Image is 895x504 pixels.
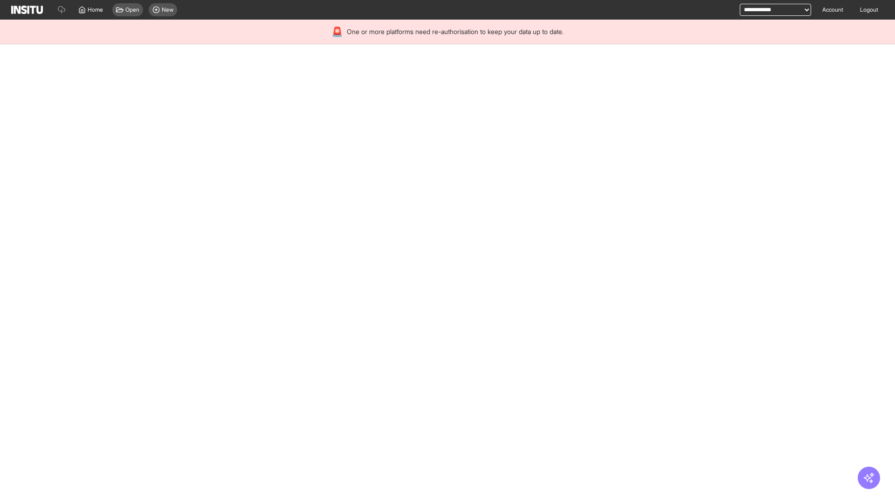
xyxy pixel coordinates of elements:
[125,6,139,14] span: Open
[88,6,103,14] span: Home
[162,6,173,14] span: New
[11,6,43,14] img: Logo
[347,27,564,36] span: One or more platforms need re-authorisation to keep your data up to date.
[331,25,343,38] div: 🚨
